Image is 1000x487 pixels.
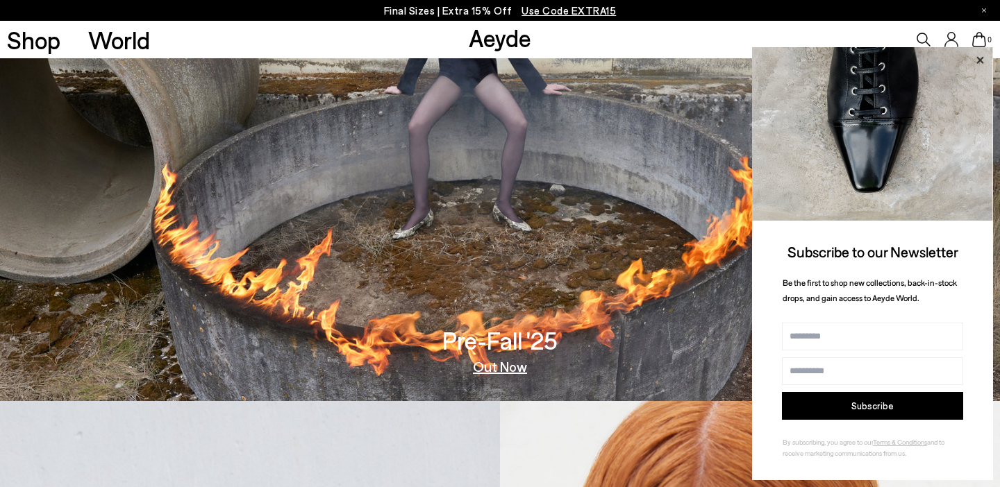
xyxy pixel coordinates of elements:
h3: Pre-Fall '25 [442,328,558,352]
a: World [88,28,150,52]
a: 0 [972,32,986,47]
span: 0 [986,36,993,44]
span: Navigate to /collections/ss25-final-sizes [522,4,616,17]
span: Subscribe to our Newsletter [787,243,958,260]
a: Terms & Conditions [873,438,927,446]
a: Shop [7,28,60,52]
span: Be the first to shop new collections, back-in-stock drops, and gain access to Aeyde World. [783,277,957,303]
a: Out Now [473,359,527,373]
p: Final Sizes | Extra 15% Off [384,2,617,19]
img: ca3f721fb6ff708a270709c41d776025.jpg [752,47,993,221]
span: By subscribing, you agree to our [783,438,873,446]
a: Aeyde [469,23,531,52]
button: Subscribe [782,392,963,420]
